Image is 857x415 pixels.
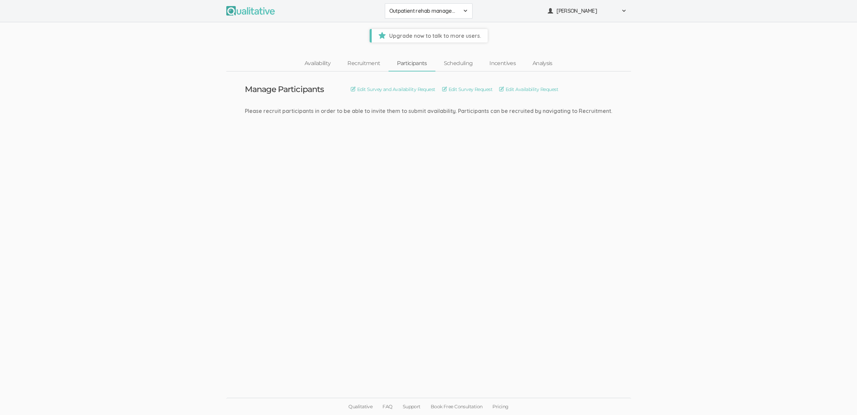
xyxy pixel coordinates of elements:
[524,56,561,71] a: Analysis
[543,3,631,19] button: [PERSON_NAME]
[370,29,488,42] a: Upgrade now to talk to more users.
[245,85,324,94] h3: Manage Participants
[296,56,339,71] a: Availability
[245,107,612,115] div: Please recruit participants in order to be able to invite them to submit availability. Participan...
[351,86,435,93] a: Edit Survey and Availability Request
[435,56,481,71] a: Scheduling
[426,398,488,415] a: Book Free Consultation
[442,86,492,93] a: Edit Survey Request
[823,383,857,415] iframe: Chat Widget
[343,398,377,415] a: Qualitative
[339,56,389,71] a: Recruitment
[226,6,275,16] img: Qualitative
[556,7,617,15] span: [PERSON_NAME]
[499,86,558,93] a: Edit Availability Request
[398,398,426,415] a: Support
[481,56,524,71] a: Incentives
[389,56,435,71] a: Participants
[372,29,488,42] span: Upgrade now to talk to more users.
[389,7,459,15] span: Outpatient rehab management of no shows and cancellations
[385,3,473,19] button: Outpatient rehab management of no shows and cancellations
[377,398,397,415] a: FAQ
[487,398,513,415] a: Pricing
